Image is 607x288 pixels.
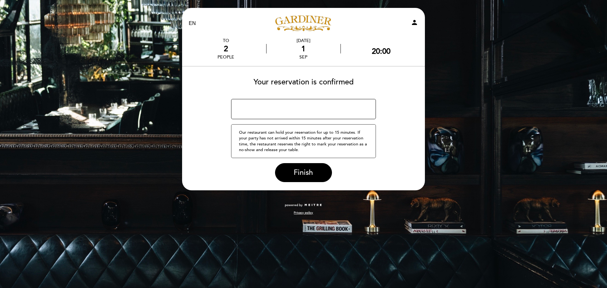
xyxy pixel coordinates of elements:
div: [DATE] [267,38,340,43]
span: Your reservation is confirmed [254,77,354,87]
a: [PERSON_NAME] [264,15,343,32]
button: Finish [275,163,332,182]
a: Privacy policy [294,211,313,215]
img: MEITRE [304,204,322,207]
button: person [411,19,418,28]
div: TO [218,38,234,43]
div: people [218,54,234,60]
div: Our restaurant can hold your reservation for up to 15 minutes. If your party has not arrived with... [231,124,376,158]
div: 1 [267,44,340,53]
div: 2 [218,44,234,53]
a: powered by [285,203,322,207]
div: Sep [267,54,340,60]
i: person [411,19,418,26]
div: 20:00 [372,47,390,56]
span: Finish [294,168,313,177]
span: powered by [285,203,303,207]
